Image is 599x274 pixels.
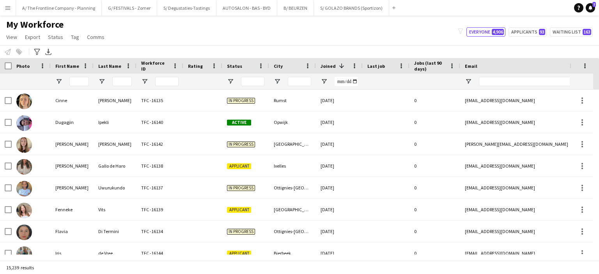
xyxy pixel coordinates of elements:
div: [DATE] [316,177,363,198]
span: Rating [188,63,203,69]
div: [DATE] [316,133,363,155]
div: Rumst [269,90,316,111]
div: 0 [409,177,460,198]
button: Everyone4,906 [466,27,505,37]
div: TFC -16139 [136,199,183,220]
div: Fenneke [51,199,94,220]
span: 93 [539,29,545,35]
div: [GEOGRAPHIC_DATA] [269,199,316,220]
div: TFC -16137 [136,177,183,198]
span: 4,906 [492,29,504,35]
app-action-btn: Export XLSX [44,47,53,57]
div: TFC -16140 [136,111,183,133]
div: Ixelles [269,155,316,177]
div: Ottignies-[GEOGRAPHIC_DATA]-[GEOGRAPHIC_DATA] [269,177,316,198]
div: [PERSON_NAME] [51,133,94,155]
a: Export [22,32,43,42]
button: Open Filter Menu [227,78,234,85]
div: TFC -16142 [136,133,183,155]
div: Dugagjin [51,111,94,133]
input: Joined Filter Input [335,77,358,86]
button: B/ BEURZEN [277,0,314,16]
button: Applicants93 [509,27,547,37]
span: Comms [87,34,105,41]
div: 0 [409,221,460,242]
div: 0 [409,133,460,155]
div: [DATE] [316,90,363,111]
img: Cinne Symons [16,94,32,109]
span: Photo [16,63,30,69]
div: TFC -16135 [136,90,183,111]
div: TFC -16144 [136,242,183,264]
div: [DATE] [316,199,363,220]
span: Applicant [227,163,251,169]
button: Open Filter Menu [141,78,148,85]
button: Waiting list163 [550,27,593,37]
span: Export [25,34,40,41]
div: [PERSON_NAME] [51,155,94,177]
span: Status [227,63,242,69]
span: Joined [321,63,336,69]
img: Dugagjin Ipekli [16,115,32,131]
div: 0 [409,199,460,220]
app-action-btn: Advanced filters [32,47,42,57]
a: Tag [68,32,82,42]
button: Open Filter Menu [321,78,328,85]
div: [GEOGRAPHIC_DATA] [269,133,316,155]
a: Comms [84,32,108,42]
a: 7 [586,3,595,12]
div: [PERSON_NAME] [94,90,136,111]
span: Applicant [227,251,251,256]
span: In progress [227,141,255,147]
a: Status [45,32,66,42]
span: Jobs (last 90 days) [414,60,446,72]
input: Workforce ID Filter Input [155,77,179,86]
div: [DATE] [316,111,363,133]
input: First Name Filter Input [69,77,89,86]
img: Eliana Jansen [16,137,32,153]
div: Cinne [51,90,94,111]
span: 7 [592,2,596,7]
span: Email [465,63,477,69]
img: Fenneke Vits [16,203,32,218]
div: Di Termini [94,221,136,242]
img: Elsa Gallo de Haro [16,159,32,175]
span: Last job [367,63,385,69]
div: Flavia [51,221,94,242]
div: [PERSON_NAME] [51,177,94,198]
div: [DATE] [316,242,363,264]
div: Opwijk [269,111,316,133]
div: [DATE] [316,155,363,177]
span: In progress [227,229,255,235]
span: View [6,34,17,41]
div: [DATE] [316,221,363,242]
span: Last Name [98,63,121,69]
input: Last Name Filter Input [112,77,132,86]
button: G/ FESTIVALS - Zomer [102,0,157,16]
button: Open Filter Menu [55,78,62,85]
span: Tag [71,34,79,41]
button: A/ The Frontline Company - Planning [16,0,102,16]
button: Open Filter Menu [274,78,281,85]
span: Active [227,120,251,126]
div: 0 [409,111,460,133]
div: Iris [51,242,94,264]
div: 0 [409,155,460,177]
div: Uwurukundo [94,177,136,198]
button: S/ GOLAZO BRANDS (Sportizon) [314,0,389,16]
img: Iris de Vree [16,246,32,262]
span: 163 [583,29,591,35]
button: Open Filter Menu [465,78,472,85]
div: Ottignies-[GEOGRAPHIC_DATA]-[GEOGRAPHIC_DATA] [269,221,316,242]
a: View [3,32,20,42]
div: TFC -16138 [136,155,183,177]
span: City [274,63,283,69]
div: Ipekli [94,111,136,133]
div: Gallo de Haro [94,155,136,177]
div: Bierbeek [269,242,316,264]
button: AUTOSALON - BAS - BYD [216,0,277,16]
div: 0 [409,242,460,264]
div: de Vree [94,242,136,264]
div: Vits [94,199,136,220]
input: Status Filter Input [241,77,264,86]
